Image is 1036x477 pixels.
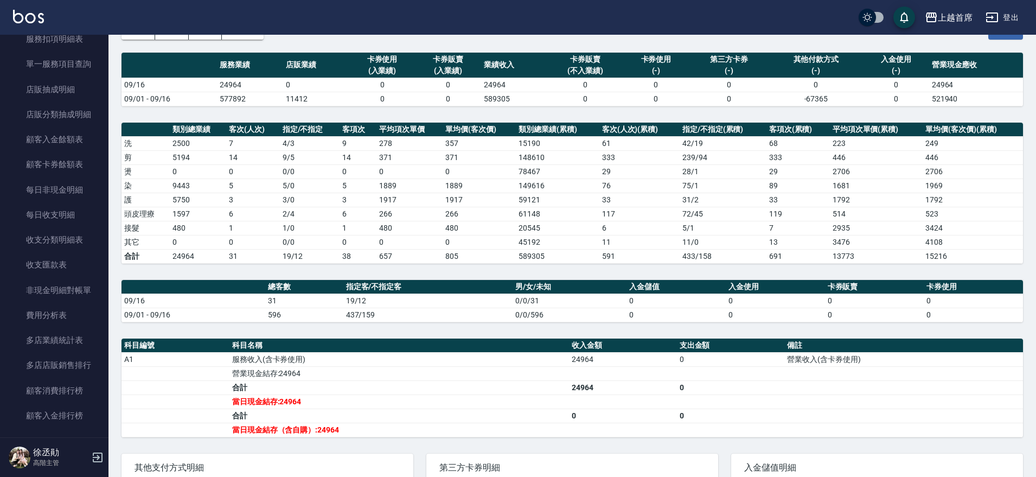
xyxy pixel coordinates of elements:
td: 29 [599,164,680,179]
td: 1889 [376,179,443,193]
td: 0 [924,308,1023,322]
div: (-) [772,65,860,77]
div: 卡券販賣 [550,54,621,65]
td: 0 [769,78,863,92]
td: 0 [726,294,825,308]
td: 433/158 [680,249,766,263]
td: 0 [349,92,415,106]
td: 接髮 [121,221,170,235]
a: 多店店販銷售排行 [4,353,104,378]
td: 洗 [121,136,170,150]
td: 11412 [283,92,349,106]
td: 11 / 0 [680,235,766,249]
td: 0 [443,164,516,179]
td: 6 [226,207,280,221]
th: 入金儲值 [626,280,726,294]
td: 合計 [229,380,569,395]
td: 0 [170,164,226,179]
td: 1917 [376,193,443,207]
td: 染 [121,179,170,193]
td: 333 [599,150,680,164]
td: 446 [830,150,923,164]
td: 0 [547,78,623,92]
div: 卡券使用 [352,54,413,65]
td: 14 [340,150,376,164]
th: 客項次(累積) [766,123,830,137]
a: 每日非現金明細 [4,177,104,202]
td: 61 [599,136,680,150]
td: 0 [349,78,415,92]
td: 521940 [929,92,1023,106]
td: 119 [766,207,830,221]
a: 顧客消費排行榜 [4,378,104,403]
a: 每日收支明細 [4,202,104,227]
td: 5194 [170,150,226,164]
th: 店販業績 [283,53,349,78]
td: 24964 [481,78,547,92]
th: 男/女/未知 [513,280,626,294]
a: 收支分類明細表 [4,227,104,252]
td: 0 [863,78,929,92]
a: 顧客入金餘額表 [4,127,104,152]
td: 266 [376,207,443,221]
td: 3476 [830,235,923,249]
td: 805 [443,249,516,263]
button: 客戶管理 [4,433,104,461]
td: 33 [599,193,680,207]
th: 指定/不指定(累積) [680,123,766,137]
th: 指定客/不指定客 [343,280,513,294]
a: 店販抽成明細 [4,77,104,102]
td: 33 [766,193,830,207]
td: 0 / 0 [280,235,340,249]
td: 480 [376,221,443,235]
table: a dense table [121,280,1023,322]
td: 38 [340,249,376,263]
td: 9 / 5 [280,150,340,164]
td: 24964 [929,78,1023,92]
td: 0 [825,294,924,308]
td: 577892 [217,92,283,106]
th: 類別總業績(累積) [516,123,599,137]
td: 5 / 1 [680,221,766,235]
th: 客次(人次) [226,123,280,137]
td: 4108 [923,235,1023,249]
td: 合計 [121,249,170,263]
td: 223 [830,136,923,150]
td: 0 [226,235,280,249]
th: 平均項次單價 [376,123,443,137]
th: 單均價(客次價)(累積) [923,123,1023,137]
th: 指定/不指定 [280,123,340,137]
td: 1597 [170,207,226,221]
td: -67365 [769,92,863,106]
a: 費用分析表 [4,303,104,328]
td: 59121 [516,193,599,207]
td: 9 [340,136,376,150]
td: 1889 [443,179,516,193]
div: 卡券販賣 [418,54,478,65]
td: 31 / 2 [680,193,766,207]
td: 0 [623,78,689,92]
td: 148610 [516,150,599,164]
td: 239 / 94 [680,150,766,164]
th: 類別總業績 [170,123,226,137]
div: (-) [866,65,926,77]
td: 72 / 45 [680,207,766,221]
td: 0 [415,92,481,106]
td: 0 [726,308,825,322]
p: 高階主管 [33,458,88,468]
td: 357 [443,136,516,150]
td: 0 [626,294,726,308]
td: 7 [226,136,280,150]
td: 15190 [516,136,599,150]
td: 480 [170,221,226,235]
td: 657 [376,249,443,263]
td: 1969 [923,179,1023,193]
td: 0 [569,409,677,423]
td: 0/0/596 [513,308,626,322]
div: 卡券使用 [626,54,687,65]
div: (-) [692,65,766,77]
td: 446 [923,150,1023,164]
td: 0 [226,164,280,179]
th: 客項次 [340,123,376,137]
td: 249 [923,136,1023,150]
